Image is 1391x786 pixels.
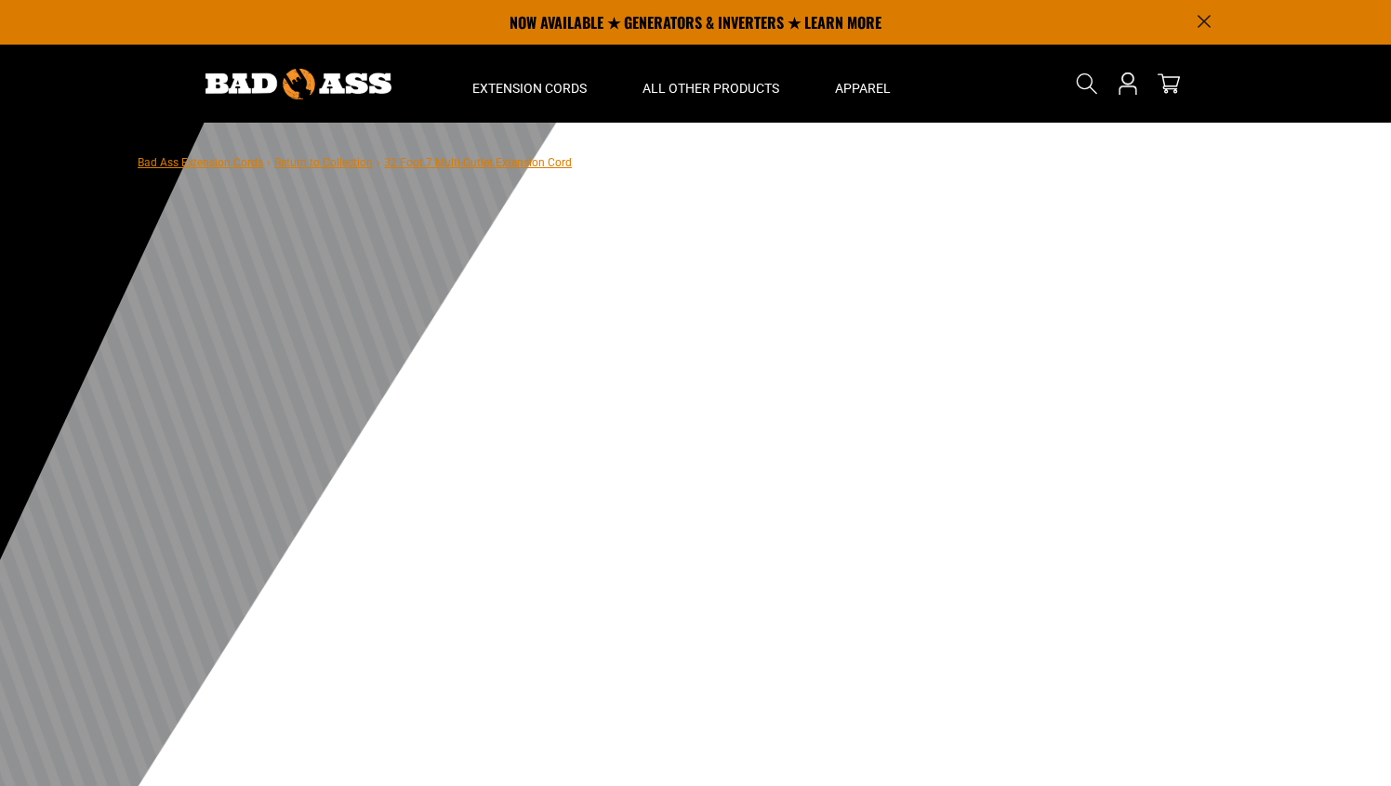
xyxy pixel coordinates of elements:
span: All Other Products [643,80,779,97]
span: › [267,156,271,169]
a: Bad Ass Extension Cords [138,156,263,169]
span: 32 Foot 7 Multi-Outlet Extension Cord [384,156,572,169]
summary: All Other Products [615,45,807,123]
summary: Search [1072,69,1102,98]
span: Extension Cords [472,80,587,97]
summary: Apparel [807,45,919,123]
span: › [377,156,380,169]
a: Return to Collection [274,156,373,169]
nav: breadcrumbs [138,151,572,173]
img: Bad Ass Extension Cords [205,69,391,99]
summary: Extension Cords [444,45,615,123]
span: Apparel [835,80,891,97]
